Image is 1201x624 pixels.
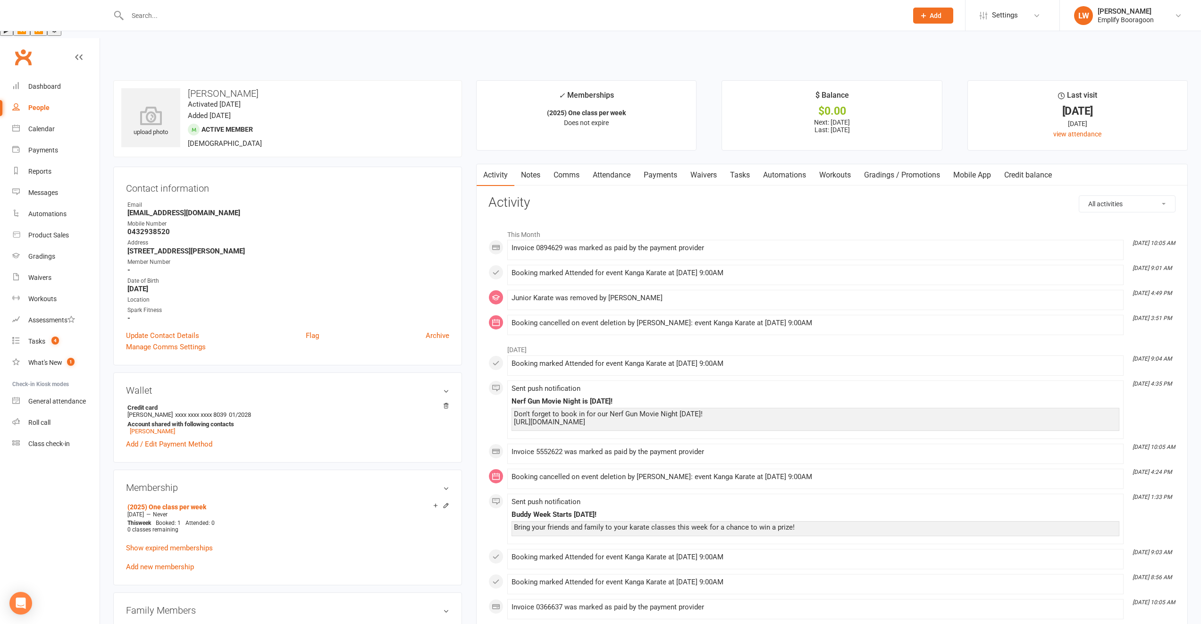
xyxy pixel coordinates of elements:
a: Add / Edit Payment Method [126,438,212,450]
span: Booked: 1 [156,520,181,526]
h3: Activity [488,195,1176,210]
a: Waivers [684,164,723,186]
div: [PERSON_NAME] [1098,7,1154,16]
strong: Credit card [127,404,445,411]
a: General attendance kiosk mode [12,391,100,412]
i: [DATE] 9:03 AM [1133,549,1172,556]
strong: (2025) One class per week [547,109,626,117]
div: Dashboard [28,83,61,90]
button: Add [913,8,953,24]
span: Settings [992,5,1018,26]
strong: 0432938520 [127,228,449,236]
span: 4 [51,337,59,345]
div: LW [1074,6,1093,25]
a: Reports [12,161,100,182]
div: Booking cancelled on event deletion by [PERSON_NAME]: event Kanga Karate at [DATE] 9:00AM [512,319,1119,327]
span: Active member [202,126,253,133]
div: $ Balance [815,89,849,106]
input: Search... [125,9,901,22]
a: Mobile App [947,164,998,186]
div: Mobile Number [127,219,449,228]
div: Open Intercom Messenger [9,592,32,615]
div: Workouts [28,295,57,303]
li: This Month [488,225,1176,240]
a: Dashboard [12,76,100,97]
a: Workouts [12,288,100,310]
h3: [PERSON_NAME] [121,88,454,99]
div: Member Number [127,258,449,267]
div: week [125,520,153,526]
div: upload photo [121,106,180,137]
a: Show expired memberships [126,544,213,552]
li: [DATE] [488,340,1176,355]
div: Product Sales [28,231,69,239]
a: Flag [306,330,319,341]
div: Location [127,295,449,304]
div: [DATE] [976,118,1179,129]
div: General attendance [28,397,86,405]
i: [DATE] 8:56 AM [1133,574,1172,581]
span: Add [930,12,941,19]
div: Booking marked Attended for event Kanga Karate at [DATE] 9:00AM [512,578,1119,586]
a: Product Sales [12,225,100,246]
div: Don't forget to book in for our Nerf Gun Movie Night [DATE]! [URL][DOMAIN_NAME] [514,410,1117,426]
i: [DATE] 4:35 PM [1133,380,1172,387]
span: [DATE] [127,511,144,518]
strong: [DATE] [127,285,449,293]
div: Emplify Booragoon [1098,16,1154,24]
a: Waivers [12,267,100,288]
div: Booking cancelled on event deletion by [PERSON_NAME]: event Kanga Karate at [DATE] 9:00AM [512,473,1119,481]
a: Workouts [813,164,857,186]
div: Last visit [1058,89,1097,106]
h3: Contact information [126,179,449,194]
i: [DATE] 10:05 AM [1133,444,1175,450]
a: Tasks [723,164,756,186]
a: Comms [547,164,586,186]
div: Email [127,201,449,210]
li: [PERSON_NAME] [126,403,449,436]
i: [DATE] 10:05 AM [1133,599,1175,606]
a: Activity [477,164,514,186]
a: Automations [756,164,813,186]
div: People [28,104,50,111]
span: This [127,520,138,526]
span: Sent push notification [512,498,580,506]
h3: Family Members [126,605,449,616]
div: [DATE] [976,106,1179,116]
div: Assessments [28,316,75,324]
span: xxxx xxxx xxxx 8039 [175,411,227,418]
div: Buddy Week Starts [DATE]! [512,511,1119,519]
div: Tasks [28,337,45,345]
span: 01/2028 [229,411,251,418]
strong: [STREET_ADDRESS][PERSON_NAME] [127,247,449,255]
i: [DATE] 9:01 AM [1133,265,1172,271]
div: Messages [28,189,58,196]
div: Address [127,238,449,247]
div: Booking marked Attended for event Kanga Karate at [DATE] 9:00AM [512,269,1119,277]
p: Next: [DATE] Last: [DATE] [731,118,933,134]
div: Nerf Gun Movie Night is [DATE]! [512,397,1119,405]
a: Credit balance [998,164,1058,186]
a: (2025) One class per week [127,503,206,511]
a: Payments [637,164,684,186]
a: Automations [12,203,100,225]
div: Automations [28,210,67,218]
div: Waivers [28,274,51,281]
a: Gradings [12,246,100,267]
a: Roll call [12,412,100,433]
i: [DATE] 10:05 AM [1133,240,1175,246]
div: Invoice 0894629 was marked as paid by the payment provider [512,244,1119,252]
div: Roll call [28,419,50,426]
div: Reports [28,168,51,175]
i: [DATE] 4:49 PM [1133,290,1172,296]
a: [PERSON_NAME] [130,428,175,435]
a: Notes [514,164,547,186]
div: — [125,511,449,518]
a: Manage Comms Settings [126,341,206,353]
a: Payments [12,140,100,161]
a: Update Contact Details [126,330,199,341]
a: view attendance [1053,130,1101,138]
div: Booking marked Attended for event Kanga Karate at [DATE] 9:00AM [512,360,1119,368]
a: Calendar [12,118,100,140]
span: Does not expire [564,119,609,126]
